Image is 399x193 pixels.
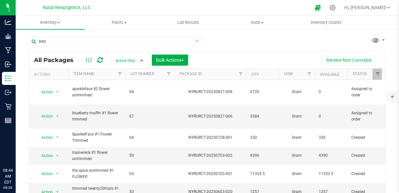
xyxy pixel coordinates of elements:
inline-svg: Analytics [5,19,11,25]
span: Action [36,112,53,121]
span: Action [36,88,53,97]
inline-svg: Outbound [5,89,11,96]
span: 0 [319,113,343,120]
span: 0 [319,89,343,95]
a: UOM [284,72,293,76]
div: NYRURCT-20250827-008 [173,89,247,95]
span: select [54,151,62,160]
div: Actions [34,72,66,77]
span: sparkleface #2 flower untrimmed - [72,86,121,98]
span: Clear [195,37,199,45]
a: Available [320,72,340,77]
a: Status [353,72,367,76]
span: select [54,133,62,142]
iframe: Resource center [7,141,26,160]
div: NYRURCT-20250728-001 [173,135,247,141]
span: All Packages [34,56,80,64]
span: Audit [223,20,291,25]
span: 4390 [319,153,343,159]
inline-svg: Retail [5,103,11,110]
span: 67 [129,113,170,120]
inline-svg: Manufacturing [5,47,11,54]
button: Bulk Actions [152,55,188,66]
span: Open Ecommerce Menu [311,1,325,14]
span: Created [351,153,379,159]
span: 63 [129,171,170,177]
span: Action [36,169,53,178]
span: Inventory Counts [302,20,350,25]
span: the spice untrimmed #1 FLOWER [72,168,121,180]
a: Inventory [16,16,85,29]
a: Filter [373,69,383,80]
a: Qty [251,72,259,77]
div: NYRURCT-20250827-006 [173,113,247,120]
span: Assigned to order [351,86,379,98]
inline-svg: Inbound [5,61,11,68]
a: Filter [164,69,174,80]
span: Gram [283,153,311,159]
a: Audit [223,16,292,29]
span: Created [351,171,379,177]
span: Action [36,151,53,160]
a: Inventory Counts [292,16,360,29]
span: 330 [250,135,275,141]
span: Action [36,133,53,142]
span: Gram [283,89,311,95]
input: Search Package ID, Item Name, SKU, Lot or Part Number... [29,37,202,46]
inline-svg: Grow [5,33,11,40]
span: 330 [319,135,343,141]
span: blueberry muffin #1 flower trimmed [72,110,121,122]
span: 64 [129,89,170,95]
span: 64 [129,135,170,141]
span: Created [351,135,379,141]
span: Lab Results [168,20,208,25]
a: Plants [85,16,153,29]
span: Gram [283,113,311,120]
button: Receive Non-Cannabis [322,55,376,66]
inline-svg: Inventory [5,75,11,82]
a: Lab Results [154,16,223,29]
a: Lot Number [131,72,154,76]
span: 11353.5 [319,171,343,177]
p: 08/28 [3,185,13,190]
span: Gram [283,135,311,141]
div: Manage settings [328,5,337,11]
a: Filter [115,69,125,80]
span: Assigned to order [351,110,379,122]
span: select [54,112,62,121]
span: Hi, [PERSON_NAME]! [344,5,387,10]
span: Rural Resurgence, LLC [43,5,91,10]
span: Gram [283,171,311,177]
inline-svg: Reports [5,117,11,124]
span: 11353.5 [250,171,275,177]
span: select [54,169,62,178]
span: SparkleFace #1 Flower Trimmed [72,131,121,144]
div: NYRURCT-20250703-002 [173,153,247,159]
div: NYRURCT-20250703-001 [173,171,247,177]
a: Filter [235,69,246,80]
span: 6720 [250,89,275,95]
span: 59 [129,153,170,159]
span: 3584 [250,113,275,120]
span: select [54,88,62,97]
span: Plants [85,20,153,25]
span: trainwreck #1 flower untrimmed [72,150,121,162]
p: 08:44 AM EDT [3,168,13,185]
a: Package ID [180,72,202,76]
a: Item Name [73,72,94,76]
a: Filter [304,69,315,80]
span: Bulk Actions [156,57,184,63]
span: Inventory [16,20,85,25]
span: 4390 [250,153,275,159]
